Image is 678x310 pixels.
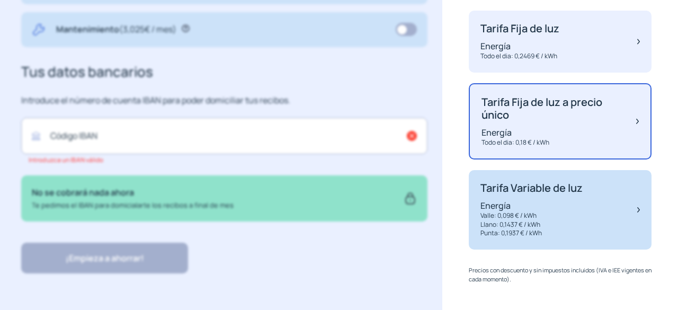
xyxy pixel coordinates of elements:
p: Todo el dia: 0,18 € / kWh [481,138,626,147]
p: Energía [480,40,559,52]
p: Mantenimiento [56,23,176,37]
p: Tarifa Fija de luz a precio único [481,96,626,121]
img: tool.svg [32,23,46,37]
p: Introduce el número de cuenta IBAN para poder domiciliar tus recibos. [21,94,427,108]
p: Tarifa Variable de luz [480,182,583,194]
span: (3,025€ / mes) [119,23,176,35]
p: Te pedimos el IBAN para domicialarte los recibos a final de mes [32,200,234,211]
p: Precios con descuento y sin impuestos incluidos (IVA e IEE vigentes en cada momento). [469,265,652,284]
p: No se cobrará nada ahora [32,186,234,200]
h3: Tus datos bancarios [21,61,427,83]
p: Todo el dia: 0,2469 € / kWh [480,52,559,61]
img: secure.svg [404,186,417,210]
p: Energía [481,127,626,138]
p: Tarifa Fija de luz [480,22,559,35]
small: Introduzca un IBAN válido [29,156,104,164]
p: Llano: 0,1437 € / kWh [480,220,583,229]
p: Energía [480,200,583,211]
p: Punta: 0,1937 € / kWh [480,229,583,238]
p: Valle: 0,098 € / kWh [480,211,583,220]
